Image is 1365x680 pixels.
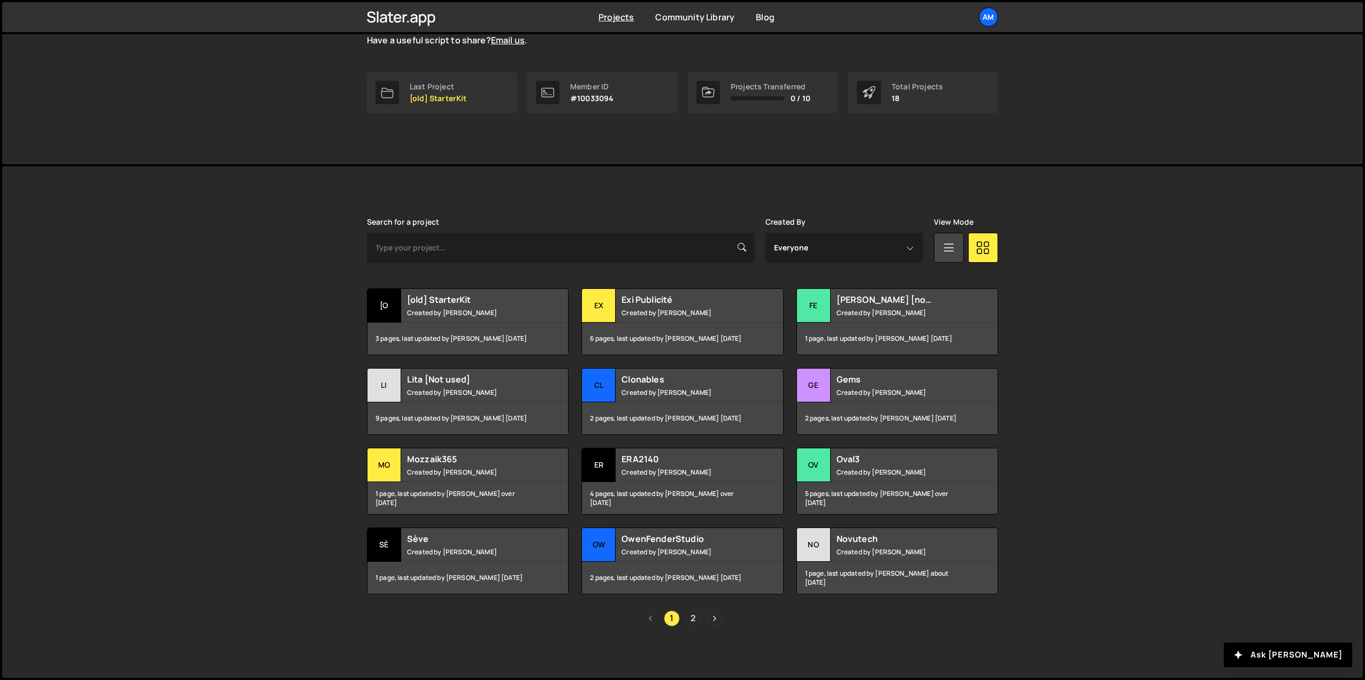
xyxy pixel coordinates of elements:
small: Created by [PERSON_NAME] [407,308,536,317]
input: Type your project... [367,233,755,263]
a: Cl Clonables Created by [PERSON_NAME] 2 pages, last updated by [PERSON_NAME] [DATE] [581,368,783,435]
small: Created by [PERSON_NAME] [837,468,965,477]
h2: ERA2140 [622,453,750,465]
div: 3 pages, last updated by [PERSON_NAME] [DATE] [367,323,568,355]
div: Mo [367,448,401,482]
h2: Novutech [837,533,965,545]
div: 2 pages, last updated by [PERSON_NAME] [DATE] [582,562,783,594]
h2: Mozzaik365 [407,453,536,465]
div: 1 page, last updated by [PERSON_NAME] [DATE] [797,323,998,355]
div: Total Projects [892,82,943,91]
div: ER [582,448,616,482]
a: Community Library [655,11,734,23]
div: Pagination [367,610,998,626]
div: 6 pages, last updated by [PERSON_NAME] [DATE] [582,323,783,355]
div: Ov [797,448,831,482]
h2: Gems [837,373,965,385]
small: Created by [PERSON_NAME] [837,547,965,556]
div: Sè [367,528,401,562]
small: Created by [PERSON_NAME] [407,388,536,397]
small: Created by [PERSON_NAME] [622,468,750,477]
p: 18 [892,94,943,103]
div: [o [367,289,401,323]
div: Projects Transferred [731,82,810,91]
div: Ex [582,289,616,323]
div: Ow [582,528,616,562]
div: 5 pages, last updated by [PERSON_NAME] over [DATE] [797,482,998,514]
a: Li Lita [Not used] Created by [PERSON_NAME] 9 pages, last updated by [PERSON_NAME] [DATE] [367,368,569,435]
a: Ge Gems Created by [PERSON_NAME] 2 pages, last updated by [PERSON_NAME] [DATE] [796,368,998,435]
a: Email us [491,34,525,46]
h2: Oval3 [837,453,965,465]
label: Search for a project [367,218,439,226]
h2: Lita [Not used] [407,373,536,385]
div: Cl [582,369,616,402]
div: 2 pages, last updated by [PERSON_NAME] [DATE] [582,402,783,434]
a: Next page [707,610,723,626]
a: Sè Sève Created by [PERSON_NAME] 1 page, last updated by [PERSON_NAME] [DATE] [367,528,569,594]
label: Created By [765,218,806,226]
small: Created by [PERSON_NAME] [622,547,750,556]
div: FE [797,289,831,323]
div: Last Project [410,82,467,91]
button: Ask [PERSON_NAME] [1224,643,1352,667]
a: Projects [599,11,634,23]
p: #10033094 [570,94,614,103]
a: FE [PERSON_NAME] [not used] Created by [PERSON_NAME] 1 page, last updated by [PERSON_NAME] [DATE] [796,288,998,355]
div: Li [367,369,401,402]
div: Member ID [570,82,614,91]
h2: Clonables [622,373,750,385]
h2: [PERSON_NAME] [not used] [837,294,965,305]
a: Blog [756,11,774,23]
a: Am [979,7,998,27]
div: 1 page, last updated by [PERSON_NAME] [DATE] [367,562,568,594]
a: ER ERA2140 Created by [PERSON_NAME] 4 pages, last updated by [PERSON_NAME] over [DATE] [581,448,783,515]
a: Page 2 [685,610,701,626]
a: No Novutech Created by [PERSON_NAME] 1 page, last updated by [PERSON_NAME] about [DATE] [796,528,998,594]
div: 4 pages, last updated by [PERSON_NAME] over [DATE] [582,482,783,514]
a: Last Project [old] StarterKit [367,72,517,113]
h2: OwenFenderStudio [622,533,750,545]
label: View Mode [934,218,973,226]
small: Created by [PERSON_NAME] [837,388,965,397]
p: [old] StarterKit [410,94,467,103]
div: Ge [797,369,831,402]
a: Ov Oval3 Created by [PERSON_NAME] 5 pages, last updated by [PERSON_NAME] over [DATE] [796,448,998,515]
small: Created by [PERSON_NAME] [622,388,750,397]
span: 0 / 10 [791,94,810,103]
small: Created by [PERSON_NAME] [622,308,750,317]
div: 2 pages, last updated by [PERSON_NAME] [DATE] [797,402,998,434]
h2: Exi Publicité [622,294,750,305]
h2: [old] StarterKit [407,294,536,305]
small: Created by [PERSON_NAME] [407,547,536,556]
a: Mo Mozzaik365 Created by [PERSON_NAME] 1 page, last updated by [PERSON_NAME] over [DATE] [367,448,569,515]
div: No [797,528,831,562]
a: [o [old] StarterKit Created by [PERSON_NAME] 3 pages, last updated by [PERSON_NAME] [DATE] [367,288,569,355]
a: Ex Exi Publicité Created by [PERSON_NAME] 6 pages, last updated by [PERSON_NAME] [DATE] [581,288,783,355]
small: Created by [PERSON_NAME] [407,468,536,477]
h2: Sève [407,533,536,545]
div: 1 page, last updated by [PERSON_NAME] over [DATE] [367,482,568,514]
a: Ow OwenFenderStudio Created by [PERSON_NAME] 2 pages, last updated by [PERSON_NAME] [DATE] [581,528,783,594]
div: 1 page, last updated by [PERSON_NAME] about [DATE] [797,562,998,594]
div: 9 pages, last updated by [PERSON_NAME] [DATE] [367,402,568,434]
small: Created by [PERSON_NAME] [837,308,965,317]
